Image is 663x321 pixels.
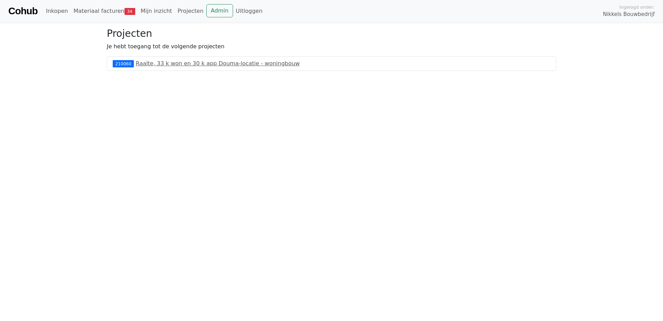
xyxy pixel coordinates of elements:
span: Nikkels Bouwbedrijf [603,10,655,18]
a: Projecten [175,4,206,18]
a: Inkopen [43,4,70,18]
a: Raalte, 33 k won en 30 k app Douma-locatie - woningbouw [136,60,300,67]
span: 34 [124,8,135,15]
div: 210060 [113,60,134,67]
a: Uitloggen [233,4,265,18]
h3: Projecten [107,28,556,40]
p: Je hebt toegang tot de volgende projecten [107,42,556,51]
a: Cohub [8,3,37,19]
a: Mijn inzicht [138,4,175,18]
a: Admin [206,4,233,17]
span: Ingelogd onder: [619,4,655,10]
a: Materiaal facturen34 [71,4,138,18]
